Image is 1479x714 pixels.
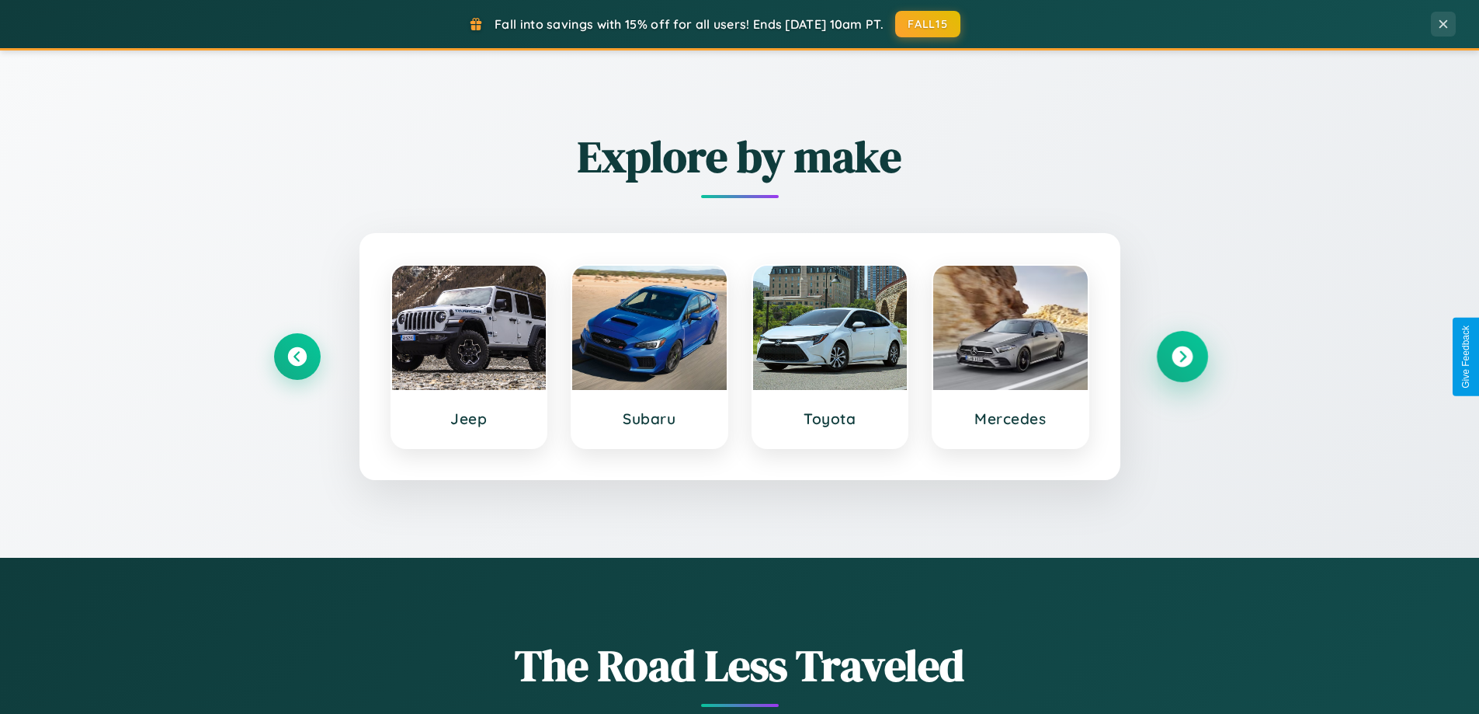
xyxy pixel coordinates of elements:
[495,16,884,32] span: Fall into savings with 15% off for all users! Ends [DATE] 10am PT.
[769,409,892,428] h3: Toyota
[895,11,960,37] button: FALL15
[274,127,1206,186] h2: Explore by make
[1460,326,1471,388] div: Give Feedback
[408,409,531,428] h3: Jeep
[588,409,711,428] h3: Subaru
[274,636,1206,695] h1: The Road Less Traveled
[949,409,1072,428] h3: Mercedes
